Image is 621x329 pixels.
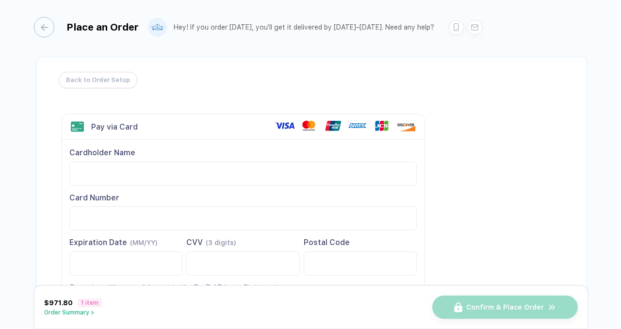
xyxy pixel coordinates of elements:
div: Card Number [69,193,417,203]
iframe: Secure Credit Card Frame - Expiration Date [78,252,174,275]
div: Hey! If you order [DATE], you'll get it delivered by [DATE]–[DATE]. Need any help? [174,23,434,32]
iframe: Secure Credit Card Frame - Cardholder Name [78,162,409,185]
span: (3 digits) [206,239,236,247]
span: (MM/YY) [130,239,158,247]
iframe: Secure Credit Card Frame - CVV [195,252,291,275]
span: 1 item [78,298,102,307]
span: Back to Order Setup [66,72,130,88]
div: Cardholder Name [69,148,417,158]
iframe: Secure Credit Card Frame - Credit Card Number [78,207,409,230]
div: Postal Code [304,237,417,248]
img: user profile [149,19,166,36]
span: $971.80 [44,299,73,307]
iframe: Secure Credit Card Frame - Postal Code [312,252,409,275]
button: Order Summary > [44,309,102,316]
div: Expiration Date [69,237,182,248]
div: Place an Order [66,21,139,33]
div: Pay via Card [91,122,138,132]
a: By paying with my card, I agree to the PayPal Privacy Statement. [70,283,279,291]
div: CVV [186,237,299,248]
button: Back to Order Setup [59,72,137,88]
